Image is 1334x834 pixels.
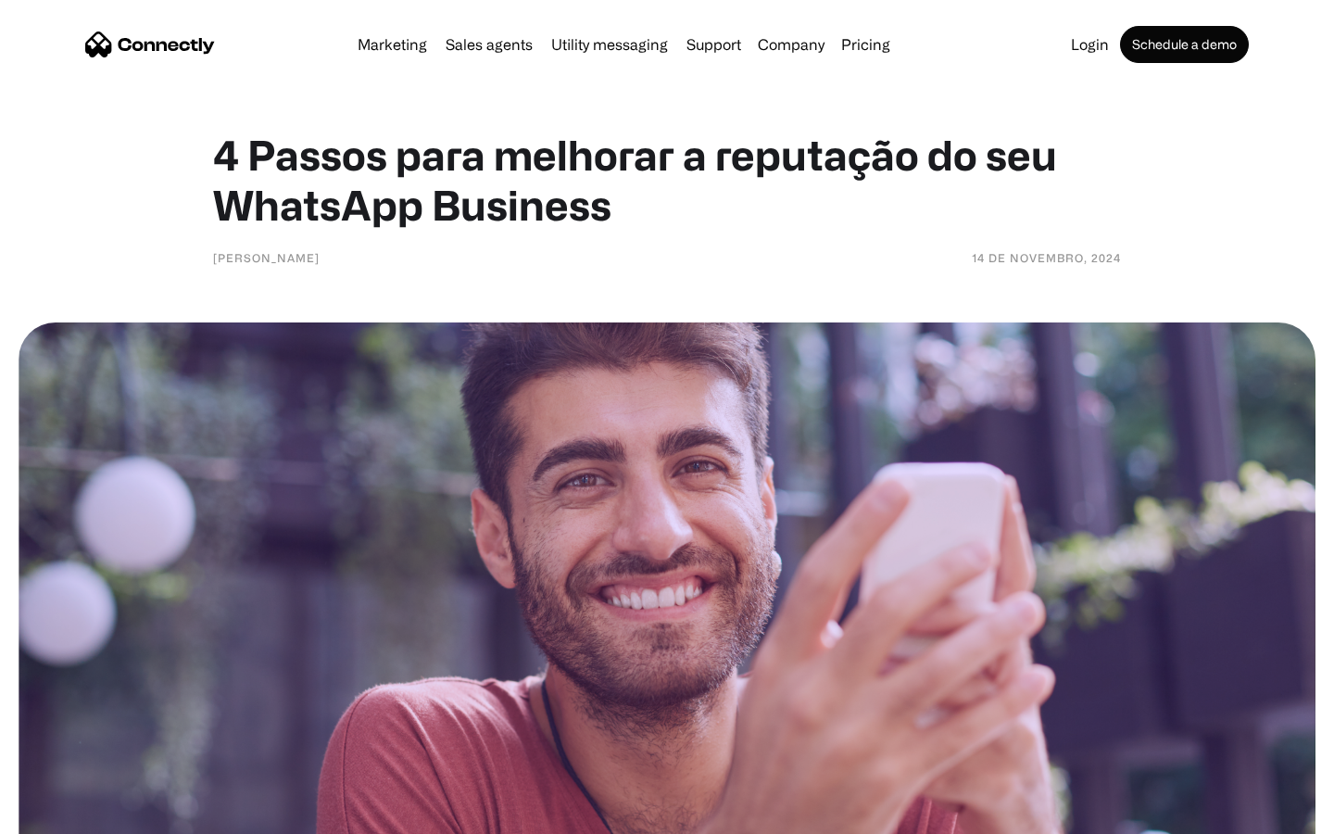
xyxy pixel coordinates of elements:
[834,37,898,52] a: Pricing
[679,37,749,52] a: Support
[1120,26,1249,63] a: Schedule a demo
[438,37,540,52] a: Sales agents
[213,130,1121,230] h1: 4 Passos para melhorar a reputação do seu WhatsApp Business
[972,248,1121,267] div: 14 de novembro, 2024
[758,32,824,57] div: Company
[544,37,675,52] a: Utility messaging
[213,248,320,267] div: [PERSON_NAME]
[1063,37,1116,52] a: Login
[19,802,111,828] aside: Language selected: English
[350,37,434,52] a: Marketing
[37,802,111,828] ul: Language list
